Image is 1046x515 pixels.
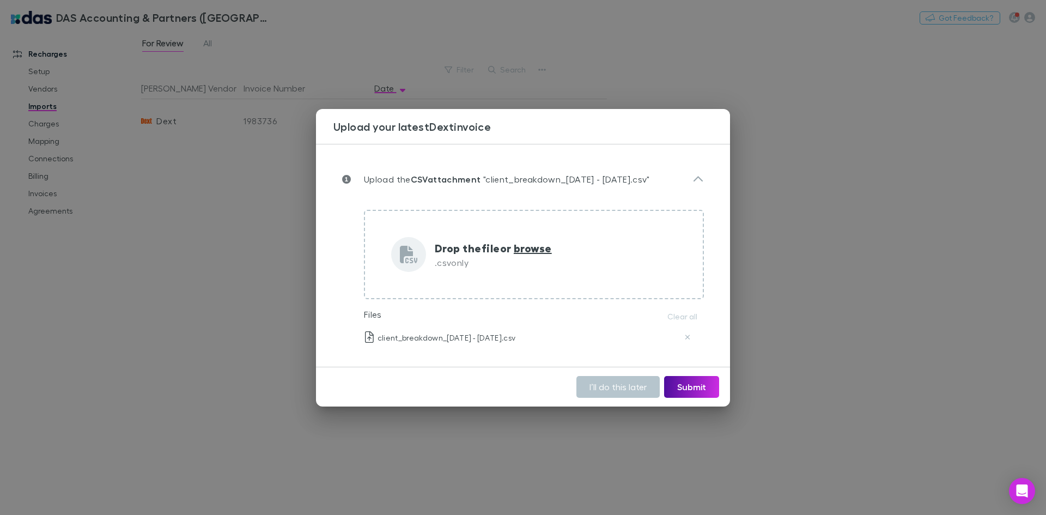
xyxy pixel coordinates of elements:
p: Upload the "client_breakdown_[DATE] - [DATE].csv" [351,173,650,186]
p: .csv only [435,256,552,269]
span: browse [514,241,552,255]
h3: Upload your latest Dext invoice [333,120,730,133]
div: Upload theCSVattachment "client_breakdown_[DATE] - [DATE].csv" [333,162,713,197]
div: Open Intercom Messenger [1009,478,1035,504]
button: Clear all [661,310,704,323]
button: Delete [681,331,694,344]
p: client_breakdown_[DATE] - [DATE].csv [365,331,515,343]
button: Submit [664,376,719,398]
strong: CSV attachment [411,174,481,185]
p: Drop the file or [435,240,552,256]
p: Files [364,308,382,321]
button: I’ll do this later [576,376,660,398]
